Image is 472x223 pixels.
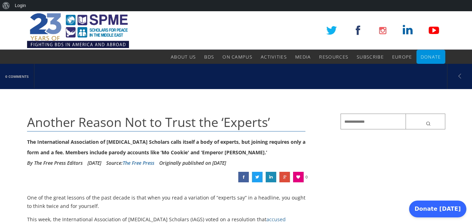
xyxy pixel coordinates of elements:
[261,50,287,64] a: Activities
[27,158,83,168] li: By The Free Press Editors
[27,137,306,158] div: The International Association of [MEDICAL_DATA] Scholars calls itself a body of experts, but join...
[295,54,311,60] span: Media
[392,54,412,60] span: Europe
[238,172,249,182] a: Another Reason Not to Trust the ‘Experts’
[266,172,276,182] a: Another Reason Not to Trust the ‘Experts’
[88,158,101,168] li: [DATE]
[421,54,441,60] span: Donate
[392,50,412,64] a: Europe
[305,172,308,182] span: 0
[295,50,311,64] a: Media
[171,50,196,64] a: About Us
[204,50,214,64] a: BDS
[204,54,214,60] span: BDS
[106,158,154,168] div: Source:
[27,114,270,131] span: Another Reason Not to Trust the ‘Experts’
[319,50,348,64] a: Resources
[261,54,287,60] span: Activities
[171,54,196,60] span: About Us
[27,194,306,210] p: One of the great lessons of the past decade is that when you read a variation of “experts say” in...
[319,54,348,60] span: Resources
[421,50,441,64] a: Donate
[27,11,129,50] img: SPME
[357,54,384,60] span: Subscribe
[279,172,290,182] a: Another Reason Not to Trust the ‘Experts’
[222,50,252,64] a: On Campus
[252,172,263,182] a: Another Reason Not to Trust the ‘Experts’
[357,50,384,64] a: Subscribe
[222,54,252,60] span: On Campus
[123,160,154,166] a: The Free Press
[159,158,226,168] li: Originally published on [DATE]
